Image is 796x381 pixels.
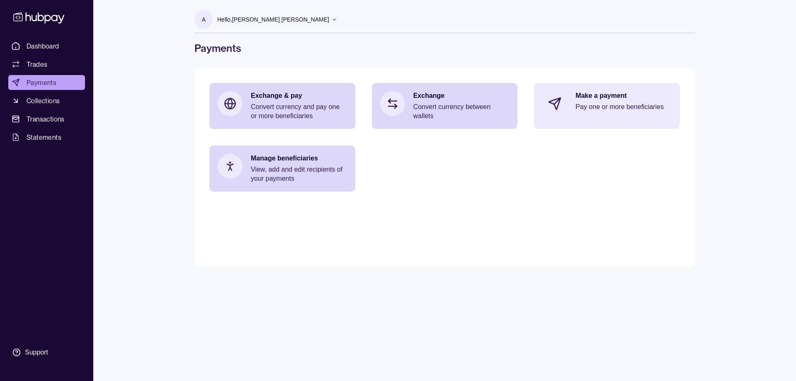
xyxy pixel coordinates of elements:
[575,102,672,112] p: Pay one or more beneficiaries
[8,130,85,145] a: Statements
[209,146,355,192] a: Manage beneficiariesView, add and edit recipients of your payments
[27,132,61,142] span: Statements
[534,83,680,124] a: Make a paymentPay one or more beneficiaries
[575,91,672,100] p: Make a payment
[413,102,510,121] p: Convert currency between wallets
[251,154,347,163] p: Manage beneficiaries
[251,165,347,183] p: View, add and edit recipients of your payments
[8,57,85,72] a: Trades
[8,75,85,90] a: Payments
[251,102,347,121] p: Convert currency and pay one or more beneficiaries
[25,348,48,357] div: Support
[27,41,59,51] span: Dashboard
[251,91,347,100] p: Exchange & pay
[217,15,329,24] p: Hello, [PERSON_NAME] [PERSON_NAME]
[8,39,85,53] a: Dashboard
[8,93,85,108] a: Collections
[27,59,47,69] span: Trades
[27,114,65,124] span: Transactions
[413,91,510,100] p: Exchange
[27,96,60,106] span: Collections
[27,78,56,87] span: Payments
[202,15,206,24] p: A
[8,112,85,126] a: Transactions
[194,41,695,55] h1: Payments
[372,83,518,129] a: ExchangeConvert currency between wallets
[209,83,355,129] a: Exchange & payConvert currency and pay one or more beneficiaries
[8,344,85,361] a: Support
